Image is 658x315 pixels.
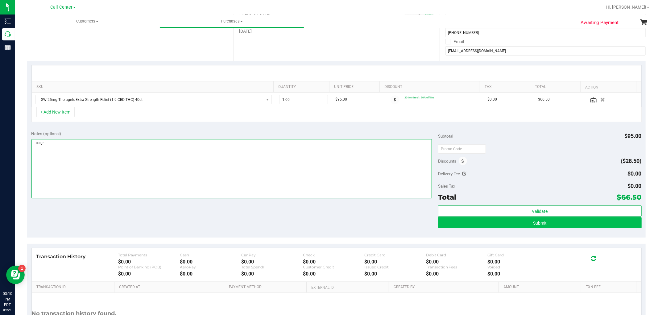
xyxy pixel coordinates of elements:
span: $0.00 [628,183,642,189]
input: 1.00 [279,95,328,104]
a: Unit Price [334,85,377,89]
span: $95.00 [625,133,642,139]
span: Validate [532,209,548,214]
a: SKU [36,85,271,89]
p: 03:10 PM EDT [3,291,12,308]
div: Issued Credit [364,265,426,269]
div: $0.00 [118,259,180,265]
div: Debit Card [426,253,487,257]
a: Customers [15,15,159,28]
a: Transaction ID [36,285,112,290]
div: Total Payments [118,253,180,257]
a: Discount [384,85,478,89]
span: $0.00 [628,170,642,177]
span: NO DATA FOUND [35,95,272,104]
a: Amount [504,285,579,290]
th: Action [580,81,636,93]
inline-svg: Inventory [5,18,11,24]
iframe: Resource center unread badge [18,265,26,272]
span: Customers [15,19,159,24]
div: Cash [180,253,241,257]
div: Gift Card [487,253,549,257]
span: $66.50 [617,193,642,201]
div: $0.00 [426,271,487,277]
div: $0.00 [487,259,549,265]
a: Purchases [159,15,304,28]
a: Txn Fee [586,285,634,290]
span: Submit [533,221,547,226]
i: Edit Delivery Fee [462,172,467,176]
span: $95.00 [335,97,347,102]
div: Total Spendr [241,265,303,269]
span: Sales Tax [438,184,455,189]
input: Promo Code [438,144,486,154]
div: $0.00 [180,259,241,265]
div: CanPay [241,253,303,257]
button: + Add New Item [36,107,75,117]
div: $0.00 [241,271,303,277]
a: Created At [119,285,222,290]
label: Email [445,37,464,46]
inline-svg: Reports [5,44,11,51]
button: Submit [438,217,641,228]
span: $66.50 [538,97,550,102]
span: Call Center [50,5,72,10]
div: $0.00 [241,259,303,265]
input: Format: (999) 999-9999 [445,28,646,37]
div: Point of Banking (POB) [118,265,180,269]
iframe: Resource center [6,266,25,284]
div: $0.00 [487,271,549,277]
div: AeroPay [180,265,241,269]
div: Customer Credit [303,265,364,269]
div: Credit Card [364,253,426,257]
div: $0.00 [118,271,180,277]
span: ($28.50) [621,158,642,164]
span: Purchases [160,19,304,24]
a: Total [535,85,578,89]
span: Notes (optional) [31,131,61,136]
a: Created By [394,285,496,290]
a: Tax [485,85,528,89]
div: $0.00 [364,259,426,265]
span: Discounts [438,155,456,167]
a: Quantity [279,85,327,89]
span: 30tinctthera1: 30% off line [404,96,434,99]
span: Hi, [PERSON_NAME]! [606,5,646,10]
p: 09/21 [3,308,12,312]
th: External ID [306,282,389,293]
div: $0.00 [364,271,426,277]
div: $0.00 [303,271,364,277]
span: Total [438,193,456,201]
a: Payment Method [229,285,304,290]
span: Delivery Fee [438,171,460,176]
div: Check [303,253,364,257]
div: Voided [487,265,549,269]
inline-svg: Call Center [5,31,11,37]
div: $0.00 [180,271,241,277]
div: $0.00 [426,259,487,265]
div: [DATE] [239,28,434,35]
span: Subtotal [438,134,453,139]
div: $0.00 [303,259,364,265]
span: SW 25mg Theragels Extra Strength Relief (1:9 CBD:THC) 40ct [36,95,264,104]
span: $0.00 [487,97,497,102]
button: Validate [438,205,641,217]
span: Awaiting Payment [581,19,619,26]
div: Transaction Fees [426,265,487,269]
